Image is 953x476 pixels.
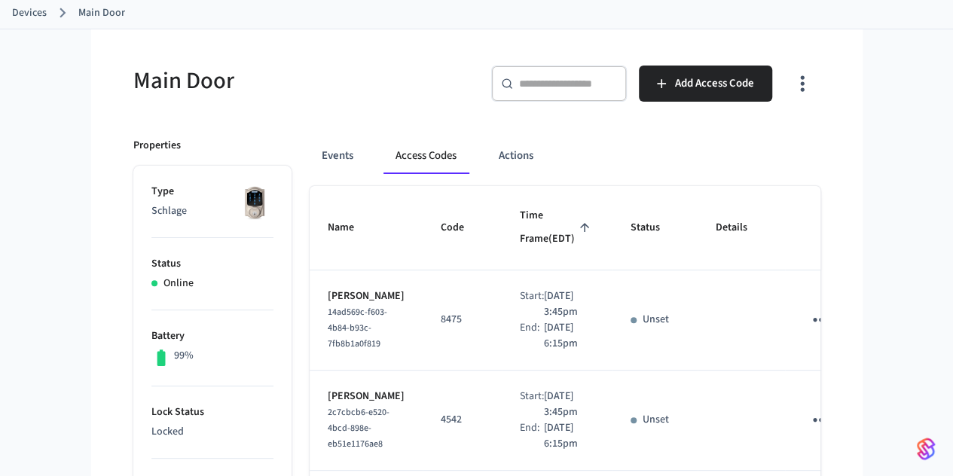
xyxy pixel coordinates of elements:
div: ant example [310,138,820,174]
img: Schlage Sense Smart Deadbolt with Camelot Trim, Front [236,184,273,221]
p: Battery [151,328,273,344]
button: Add Access Code [639,66,772,102]
p: [DATE] 3:45pm [544,288,594,320]
div: Start: [520,288,544,320]
button: Access Codes [383,138,469,174]
p: 4542 [441,412,484,428]
div: Start: [520,389,544,420]
span: Code [441,216,484,240]
span: Name [328,216,374,240]
p: Properties [133,138,181,154]
p: [DATE] 3:45pm [544,389,594,420]
p: [PERSON_NAME] [328,389,405,404]
div: End: [520,420,544,452]
button: Actions [487,138,545,174]
p: Online [163,276,194,291]
p: Type [151,184,273,200]
span: Add Access Code [675,74,754,93]
p: Locked [151,424,273,440]
p: Unset [643,412,669,428]
span: Status [631,216,680,240]
img: SeamLogoGradient.69752ec5.svg [917,437,935,461]
a: Devices [12,5,47,21]
span: 2c7cbcb6-e520-4bcd-898e-eb51e1176ae8 [328,406,389,450]
span: Time Frame(EDT) [520,204,594,252]
p: 8475 [441,312,484,328]
p: Schlage [151,203,273,219]
button: Events [310,138,365,174]
p: [DATE] 6:15pm [544,420,594,452]
h5: Main Door [133,66,468,96]
p: Lock Status [151,404,273,420]
a: Main Door [78,5,125,21]
p: 99% [174,348,194,364]
span: Details [716,216,767,240]
p: [DATE] 6:15pm [544,320,594,352]
p: [PERSON_NAME] [328,288,405,304]
p: Unset [643,312,669,328]
div: End: [520,320,544,352]
p: Status [151,256,273,272]
span: 14ad569c-f603-4b84-b93c-7fb8b1a0f819 [328,306,387,350]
